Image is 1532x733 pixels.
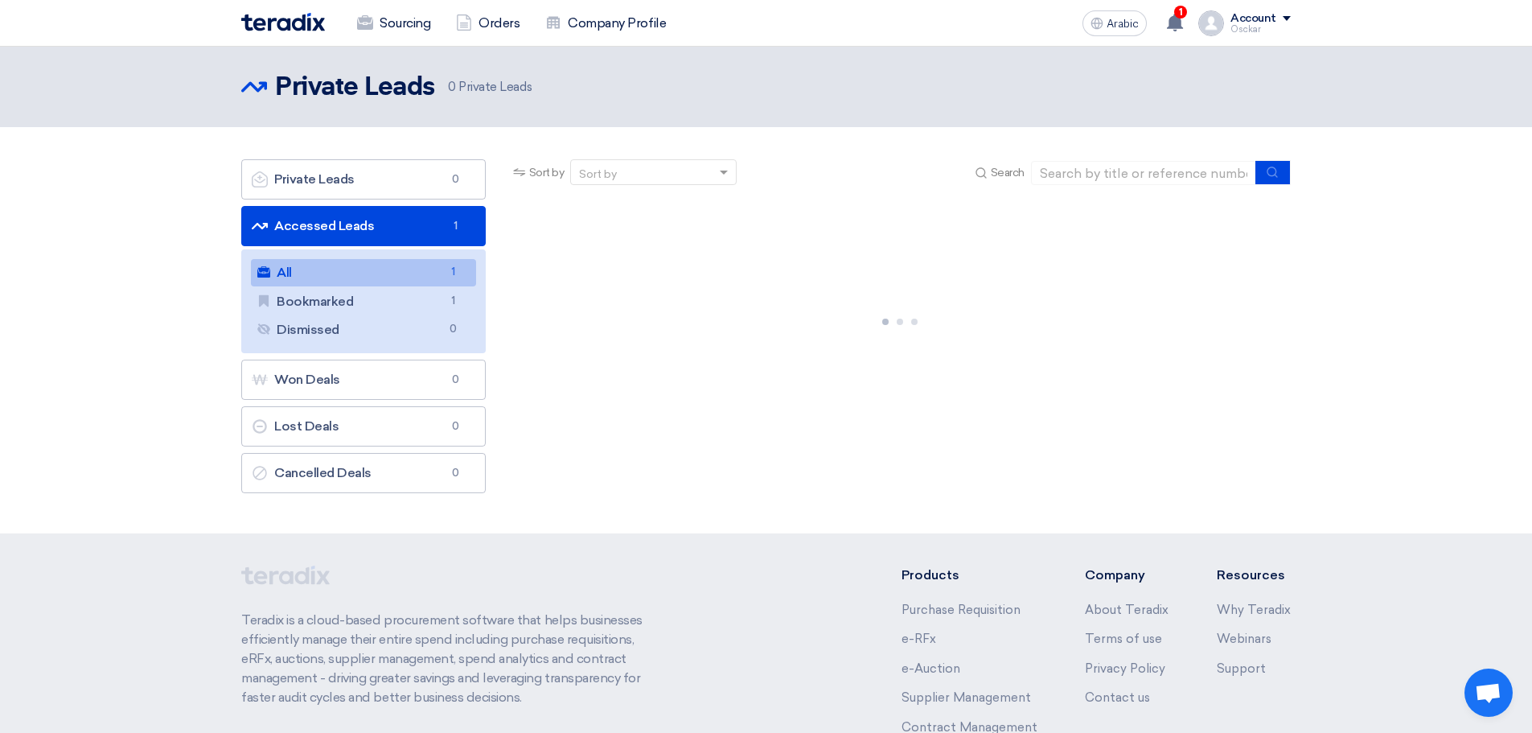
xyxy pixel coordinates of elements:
[274,465,372,480] font: Cancelled Deals
[529,166,565,179] font: Sort by
[380,15,430,31] font: Sourcing
[274,218,374,233] font: Accessed Leads
[241,360,486,400] a: Won Deals0
[241,206,486,246] a: Accessed Leads1
[275,75,435,101] font: Private Leads
[478,15,520,31] font: Orders
[443,6,532,41] a: Orders
[1031,161,1256,185] input: Search by title or reference number
[448,80,456,94] font: 0
[1179,6,1183,18] font: 1
[450,323,457,335] font: 0
[277,322,339,337] font: Dismissed
[991,166,1025,179] font: Search
[1085,632,1162,646] a: Terms of use
[274,372,340,387] font: Won Deals
[1085,603,1169,617] a: About Teradix
[1217,567,1285,583] font: Resources
[241,612,643,705] font: Teradix is ​​a cloud-based procurement software that helps businesses efficiently manage their en...
[568,15,666,31] font: Company Profile
[1217,632,1271,646] a: Webinars
[1107,17,1139,31] font: Arabic
[1217,603,1291,617] a: Why Teradix
[1230,24,1260,35] font: Osckar
[1464,669,1513,717] a: Open chat
[452,467,459,479] font: 0
[1085,690,1150,705] a: Contact us
[902,603,1021,617] a: Purchase Requisition
[451,266,455,278] font: 1
[452,173,459,185] font: 0
[902,632,936,646] a: e-RFx
[1085,661,1165,676] a: Privacy Policy
[1085,567,1145,583] font: Company
[241,13,325,31] img: Teradix logo
[1198,10,1224,36] img: profile_test.png
[1082,10,1147,36] button: Arabic
[241,406,486,447] a: Lost Deals0
[344,6,443,41] a: Sourcing
[1217,661,1266,676] a: Support
[452,373,459,385] font: 0
[902,690,1031,705] a: Supplier Management
[277,294,353,309] font: Bookmarked
[274,418,339,434] font: Lost Deals
[277,265,292,280] font: All
[1230,11,1276,25] font: Account
[241,159,486,200] a: Private Leads0
[241,453,486,493] a: Cancelled Deals0
[579,167,617,181] font: Sort by
[902,661,960,676] a: e-Auction
[458,80,532,94] font: Private Leads
[902,567,959,583] font: Products
[274,171,355,187] font: Private Leads
[451,294,455,307] font: 1
[454,220,458,232] font: 1
[452,420,459,432] font: 0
